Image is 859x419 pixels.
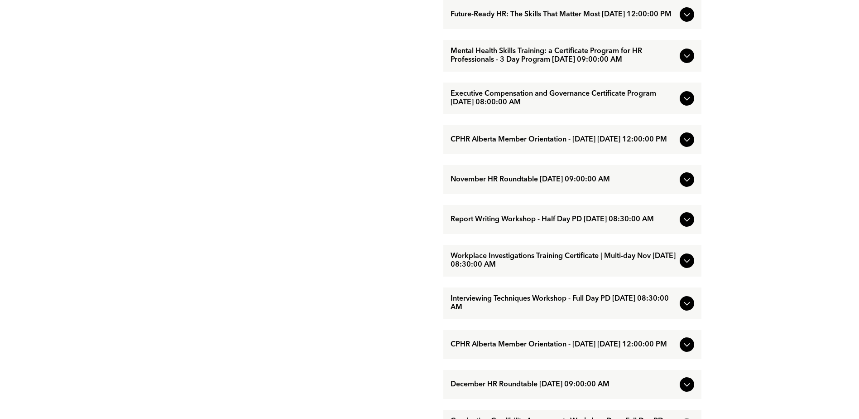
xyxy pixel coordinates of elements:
span: November HR Roundtable [DATE] 09:00:00 AM [451,175,676,184]
span: CPHR Alberta Member Orientation - [DATE] [DATE] 12:00:00 PM [451,341,676,349]
span: Report Writing Workshop - Half Day PD [DATE] 08:30:00 AM [451,215,676,224]
span: CPHR Alberta Member Orientation - [DATE] [DATE] 12:00:00 PM [451,136,676,144]
span: Future-Ready HR: The Skills That Matter Most [DATE] 12:00:00 PM [451,10,676,19]
span: December HR Roundtable [DATE] 09:00:00 AM [451,380,676,389]
span: Interviewing Techniques Workshop - Full Day PD [DATE] 08:30:00 AM [451,295,676,312]
span: Workplace Investigations Training Certificate | Multi-day Nov [DATE] 08:30:00 AM [451,252,676,269]
span: Executive Compensation and Governance Certificate Program [DATE] 08:00:00 AM [451,90,676,107]
span: Mental Health Skills Training: a Certificate Program for HR Professionals - 3 Day Program [DATE] ... [451,47,676,64]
